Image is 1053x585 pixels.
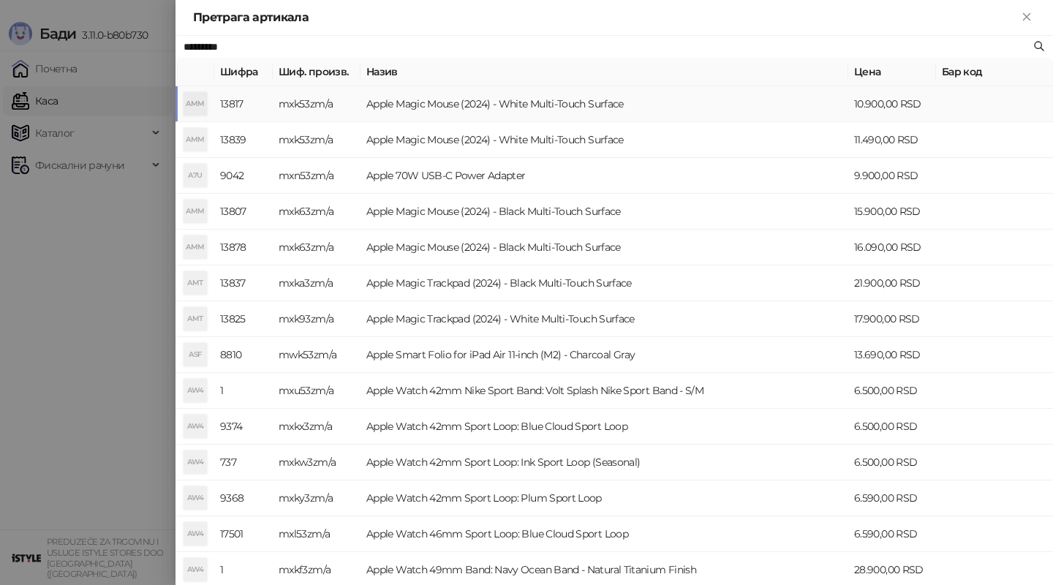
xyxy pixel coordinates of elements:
div: AMT [184,307,207,331]
td: Apple Watch 42mm Sport Loop: Plum Sport Loop [361,480,848,516]
td: mxk53zm/a [273,122,361,158]
td: mxky3zm/a [273,480,361,516]
td: 13839 [214,122,273,158]
th: Цена [848,58,936,86]
td: 6.500,00 RSD [848,409,936,445]
td: Apple Watch 42mm Sport Loop: Blue Cloud Sport Loop [361,409,848,445]
div: AW4 [184,450,207,474]
td: mxn53zm/a [273,158,361,194]
div: AMM [184,235,207,259]
td: Apple Magic Trackpad (2024) - Black Multi-Touch Surface [361,265,848,301]
th: Назив [361,58,848,86]
td: mxka3zm/a [273,265,361,301]
td: Apple Magic Mouse (2024) - White Multi-Touch Surface [361,122,848,158]
td: 11.490,00 RSD [848,122,936,158]
td: mxu53zm/a [273,373,361,409]
div: Претрага артикала [193,9,1018,26]
td: Apple Watch 42mm Nike Sport Band: Volt Splash Nike Sport Band - S/M [361,373,848,409]
div: AW4 [184,415,207,438]
td: 17.900,00 RSD [848,301,936,337]
td: 10.900,00 RSD [848,86,936,122]
div: AW4 [184,379,207,402]
div: AMM [184,92,207,116]
td: 13878 [214,230,273,265]
td: 16.090,00 RSD [848,230,936,265]
td: Apple Magic Trackpad (2024) - White Multi-Touch Surface [361,301,848,337]
td: 13.690,00 RSD [848,337,936,373]
td: 737 [214,445,273,480]
td: mwk53zm/a [273,337,361,373]
td: 6.500,00 RSD [848,373,936,409]
td: Apple Smart Folio for iPad Air 11-inch (M2) - Charcoal Gray [361,337,848,373]
td: 9368 [214,480,273,516]
th: Шиф. произв. [273,58,361,86]
td: 9374 [214,409,273,445]
td: 1 [214,373,273,409]
td: 13825 [214,301,273,337]
td: 21.900,00 RSD [848,265,936,301]
td: mxkw3zm/a [273,445,361,480]
td: 15.900,00 RSD [848,194,936,230]
div: ASF [184,343,207,366]
div: AMM [184,200,207,223]
td: Apple Watch 46mm Sport Loop: Blue Cloud Sport Loop [361,516,848,552]
td: mxk93zm/a [273,301,361,337]
td: Apple Watch 42mm Sport Loop: Ink Sport Loop (Seasonal) [361,445,848,480]
td: 6.590,00 RSD [848,516,936,552]
div: AW4 [184,522,207,546]
th: Шифра [214,58,273,86]
td: 6.500,00 RSD [848,445,936,480]
div: AMM [184,128,207,151]
td: 6.590,00 RSD [848,480,936,516]
div: AW4 [184,558,207,581]
div: A7U [184,164,207,187]
td: 13837 [214,265,273,301]
td: 13807 [214,194,273,230]
div: AW4 [184,486,207,510]
th: Бар код [936,58,1053,86]
button: Close [1018,9,1035,26]
td: mxk63zm/a [273,194,361,230]
td: mxk53zm/a [273,86,361,122]
td: Apple Magic Mouse (2024) - Black Multi-Touch Surface [361,230,848,265]
td: mxl53zm/a [273,516,361,552]
td: mxk63zm/a [273,230,361,265]
td: Apple Magic Mouse (2024) - White Multi-Touch Surface [361,86,848,122]
td: 8810 [214,337,273,373]
td: 17501 [214,516,273,552]
td: 13817 [214,86,273,122]
td: Apple Magic Mouse (2024) - Black Multi-Touch Surface [361,194,848,230]
td: 9.900,00 RSD [848,158,936,194]
td: 9042 [214,158,273,194]
td: mxkx3zm/a [273,409,361,445]
td: Apple 70W USB-C Power Adapter [361,158,848,194]
div: AMT [184,271,207,295]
